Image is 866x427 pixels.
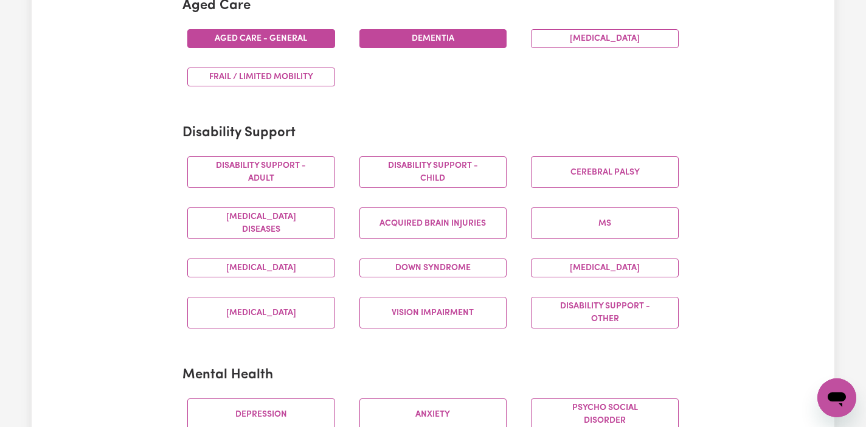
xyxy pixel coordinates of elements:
button: Disability support - Other [531,297,679,328]
button: MS [531,207,679,239]
button: [MEDICAL_DATA] [531,29,679,48]
button: Frail / limited mobility [187,68,335,86]
iframe: Button to launch messaging window [817,378,856,417]
button: Cerebral Palsy [531,156,679,188]
button: Down syndrome [359,259,507,277]
h2: Disability Support [182,125,684,142]
button: Vision impairment [359,297,507,328]
button: Disability support - Adult [187,156,335,188]
button: Aged care - General [187,29,335,48]
button: Dementia [359,29,507,48]
button: [MEDICAL_DATA] [187,297,335,328]
button: [MEDICAL_DATA] [531,259,679,277]
button: [MEDICAL_DATA] Diseases [187,207,335,239]
button: Acquired Brain Injuries [359,207,507,239]
button: Disability support - Child [359,156,507,188]
button: [MEDICAL_DATA] [187,259,335,277]
h2: Mental Health [182,367,684,384]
